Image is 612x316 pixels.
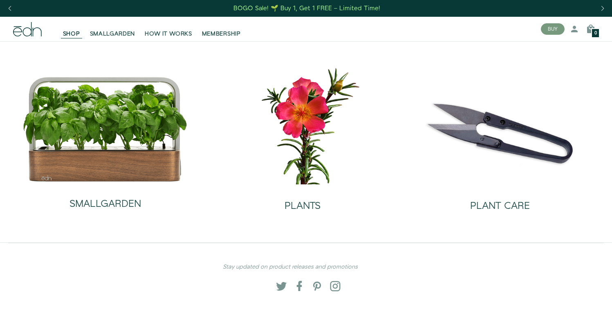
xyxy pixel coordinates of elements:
span: HOW IT WORKS [145,30,192,38]
span: SMALLGARDEN [90,30,135,38]
a: SHOP [58,20,85,38]
a: HOW IT WORKS [140,20,197,38]
a: PLANT CARE [408,184,592,218]
span: MEMBERSHIP [202,30,241,38]
h2: SMALLGARDEN [69,199,141,209]
em: Stay updated on product releases and promotions [223,263,358,271]
a: BOGO Sale! 🌱 Buy 1, Get 1 FREE – Limited Time! [233,2,381,15]
span: SHOP [63,30,80,38]
span: 0 [594,31,597,36]
a: SMALLGARDEN [85,20,140,38]
h2: PLANTS [285,201,321,211]
h2: PLANT CARE [470,201,530,211]
div: BOGO Sale! 🌱 Buy 1, Get 1 FREE – Limited Time! [233,4,380,13]
a: SMALLGARDEN [22,182,188,216]
button: BUY [541,23,565,35]
a: MEMBERSHIP [197,20,246,38]
a: PLANTS [211,184,395,218]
